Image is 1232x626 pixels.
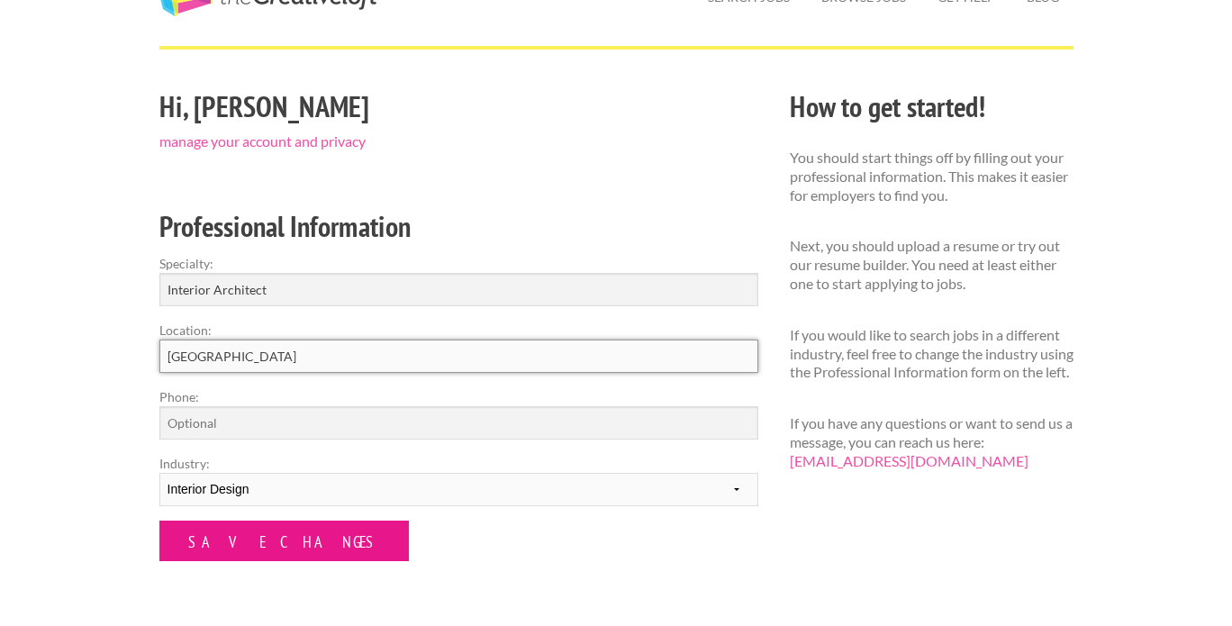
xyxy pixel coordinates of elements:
h2: How to get started! [790,86,1073,127]
a: manage your account and privacy [159,132,366,150]
p: If you have any questions or want to send us a message, you can reach us here: [790,414,1073,470]
label: Phone: [159,387,758,406]
p: Next, you should upload a resume or try out our resume builder. You need at least either one to s... [790,237,1073,293]
a: [EMAIL_ADDRESS][DOMAIN_NAME] [790,452,1028,469]
h2: Hi, [PERSON_NAME] [159,86,758,127]
label: Location: [159,321,758,340]
p: You should start things off by filling out your professional information. This makes it easier fo... [790,149,1073,204]
input: Optional [159,406,758,440]
h2: Professional Information [159,206,758,247]
p: If you would like to search jobs in a different industry, feel free to change the industry using ... [790,326,1073,382]
input: e.g. New York, NY [159,340,758,373]
input: Save Changes [159,521,409,561]
label: Specialty: [159,254,758,273]
label: Industry: [159,454,758,473]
